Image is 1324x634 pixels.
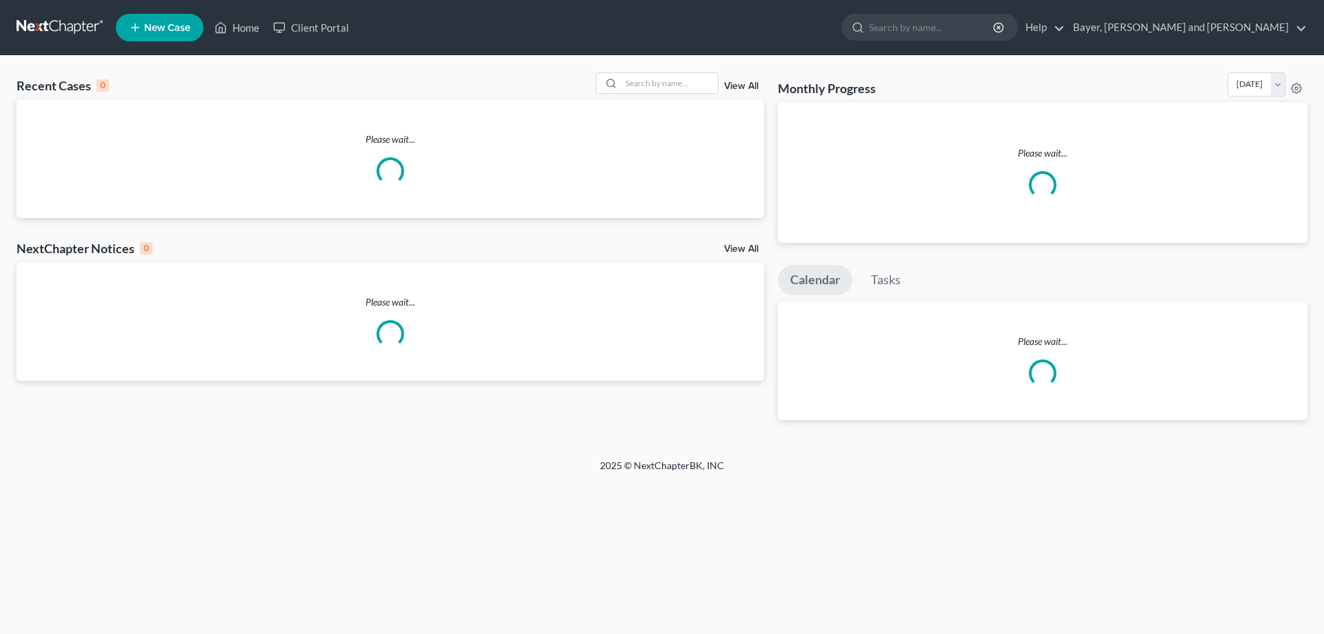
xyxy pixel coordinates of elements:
div: 2025 © NextChapterBK, INC [269,459,1055,484]
div: 0 [140,242,152,255]
a: Client Portal [266,15,356,40]
h3: Monthly Progress [778,80,876,97]
div: 0 [97,79,109,92]
p: Please wait... [778,335,1307,348]
a: Calendar [778,265,852,295]
span: New Case [144,23,190,33]
div: NextChapter Notices [17,240,152,257]
p: Please wait... [17,295,764,309]
input: Search by name... [621,73,718,93]
a: View All [724,81,759,91]
a: Bayer, [PERSON_NAME] and [PERSON_NAME] [1066,15,1307,40]
a: Home [208,15,266,40]
a: Help [1019,15,1065,40]
a: View All [724,244,759,254]
input: Search by name... [869,14,995,40]
p: Please wait... [17,132,764,146]
p: Please wait... [789,146,1296,160]
div: Recent Cases [17,77,109,94]
a: Tasks [859,265,913,295]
